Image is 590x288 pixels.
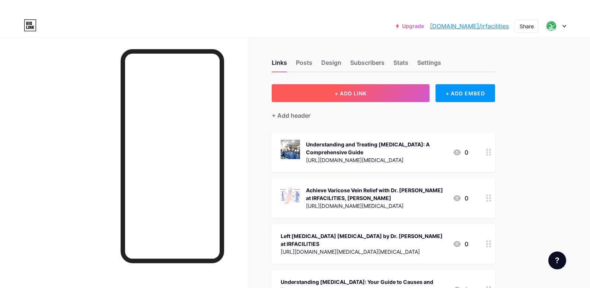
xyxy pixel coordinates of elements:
div: Stats [393,58,408,72]
button: + ADD LINK [272,84,430,102]
span: + ADD LINK [335,90,367,96]
div: 0 [453,148,468,157]
div: Posts [296,58,312,72]
img: Understanding and Treating Varicose Veins: A Comprehensive Guide [281,140,300,159]
div: Links [272,58,287,72]
div: + Add header [272,111,310,120]
a: [DOMAIN_NAME]/irfacilities [430,22,509,31]
a: Upgrade [396,23,424,29]
div: Design [321,58,341,72]
div: Subscribers [350,58,385,72]
div: Left [MEDICAL_DATA] [MEDICAL_DATA] by Dr. [PERSON_NAME] at IRFACILITIES [281,232,447,248]
div: Share [520,22,534,30]
div: Achieve Varicose Vein Relief with Dr. [PERSON_NAME] at IRFACILITIES, [PERSON_NAME] [306,186,447,202]
div: [URL][DOMAIN_NAME][MEDICAL_DATA] [306,202,447,210]
img: irfacilities x [544,19,558,33]
div: 0 [453,194,468,203]
div: + ADD EMBED [436,84,495,102]
div: [URL][DOMAIN_NAME][MEDICAL_DATA] [306,156,447,164]
div: 0 [453,240,468,249]
img: Achieve Varicose Vein Relief with Dr. Sandeep Sharma at IRFACILITIES, Mohali [281,186,300,205]
div: [URL][DOMAIN_NAME][MEDICAL_DATA][MEDICAL_DATA] [281,248,447,256]
div: Understanding and Treating [MEDICAL_DATA]: A Comprehensive Guide [306,140,447,156]
div: Settings [417,58,441,72]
